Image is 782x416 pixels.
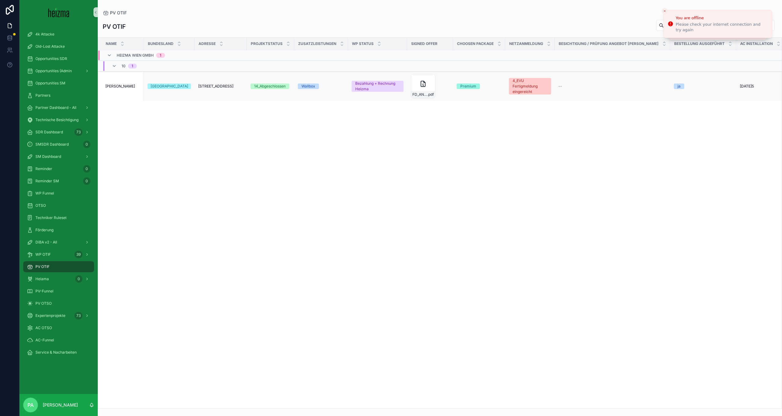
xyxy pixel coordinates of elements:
span: Service & Nacharbeiten [35,350,77,355]
a: Service & Nacharbeiten [23,347,94,358]
span: Partners [35,93,50,98]
a: 14_Abgeschlossen [250,84,291,89]
a: Heiama0 [23,273,94,284]
div: Please check your internet connection and try again [676,22,767,33]
span: SDR Dashboard [35,130,63,135]
span: 4k Attacke [35,32,54,37]
p: [PERSON_NAME] [43,402,78,408]
a: SMSDR Dashboard0 [23,139,94,150]
a: PV-Funnel [23,286,94,297]
span: Adresse [199,41,216,46]
div: Bezahlung + Rechnung Heizma [355,81,400,92]
a: [DATE]5 [740,84,781,89]
a: Opportunities SDR [23,53,94,64]
a: [PERSON_NAME] [105,84,140,89]
span: PV OTSO [35,301,52,306]
span: FD_ANG-PV-354-Drott-2025-02-10-(5) [412,92,427,97]
a: Partners [23,90,94,101]
a: Opportunities SM [23,78,94,89]
span: -- [558,84,562,89]
span: Projektstatus [251,41,283,46]
span: PV-Funnel [35,289,53,294]
div: Premium [460,84,476,89]
span: Partner Dashboard - All [35,105,76,110]
a: Premium [457,84,502,89]
div: You are offline [676,15,767,21]
a: ja [674,84,733,89]
a: Old-Lost Attacke [23,41,94,52]
span: Zusatzleistungen [298,41,336,46]
span: PV OTIF [35,264,49,269]
a: 4k Attacke [23,29,94,40]
a: AC-Funnel [23,335,94,346]
a: [GEOGRAPHIC_DATA] [148,84,191,89]
div: scrollable content [20,24,98,366]
span: Technische Besichtigung [35,117,79,122]
a: Expertenprojekte73 [23,310,94,321]
a: SM Dashboard [23,151,94,162]
a: Reminder0 [23,163,94,174]
div: 0 [83,165,90,173]
span: [PERSON_NAME] [105,84,135,89]
div: 0 [83,141,90,148]
div: 73 [75,312,82,319]
span: Besichtigung / Prüfung Angebot [PERSON_NAME] [559,41,659,46]
span: Opportunities SDR [35,56,67,61]
span: Choosen Package [457,41,494,46]
div: Wallbox [301,84,315,89]
span: Reminder [35,166,52,171]
span: PA [27,401,34,409]
a: WP Funnel [23,188,94,199]
a: Reminder SM0 [23,176,94,187]
a: OTSO [23,200,94,211]
img: App logo [48,7,69,17]
div: [GEOGRAPHIC_DATA] [151,84,188,89]
a: AC OTSO [23,322,94,333]
span: WP Status [352,41,374,46]
span: Bestellung ausgeführt [674,41,725,46]
span: Signed Offer [411,41,437,46]
span: [STREET_ADDRESS] [198,84,233,89]
span: Name [106,41,117,46]
div: 73 [75,128,82,136]
a: PV OTIF [23,261,94,272]
a: Wallbox [298,84,344,89]
a: 4_EVU Fertigmeldung eingereicht [509,78,551,95]
a: DiBA v2 - All [23,237,94,248]
div: 14_Abgeschlossen [254,84,286,89]
span: Heizma Wien GmbH [117,53,154,58]
span: AC Installation [740,41,773,46]
span: Netzanmeldung [509,41,543,46]
span: AC-Funnel [35,338,54,343]
span: SMSDR Dashboard [35,142,69,147]
div: 0 [83,177,90,185]
a: Opportunities (Admin [23,65,94,76]
span: Reminder SM [35,179,59,184]
h1: PV OTIF [103,22,126,31]
span: .pdf [427,92,434,97]
div: 4_EVU Fertigmeldung eingereicht [513,78,547,95]
span: WP Funnel [35,191,54,196]
a: Technische Besichtigung [23,114,94,125]
a: -- [558,84,667,89]
span: OTSO [35,203,46,208]
span: Expertenprojekte [35,313,65,318]
a: Partner Dashboard - All [23,102,94,113]
span: Bundesland [148,41,174,46]
div: ja [678,84,681,89]
a: WP OTIF39 [23,249,94,260]
a: [STREET_ADDRESS] [198,84,243,89]
div: 39 [75,251,82,258]
div: 1 [132,64,133,69]
span: WP OTIF [35,252,51,257]
div: 1 [160,53,161,58]
a: Techniker Ruleset [23,212,94,223]
a: Förderung [23,225,94,236]
span: Opportunities (Admin [35,69,72,73]
span: Old-Lost Attacke [35,44,65,49]
a: SDR Dashboard73 [23,127,94,138]
span: Förderung [35,228,53,232]
a: PV OTIF [103,10,127,16]
span: 10 [122,64,126,69]
span: SM Dashboard [35,154,61,159]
